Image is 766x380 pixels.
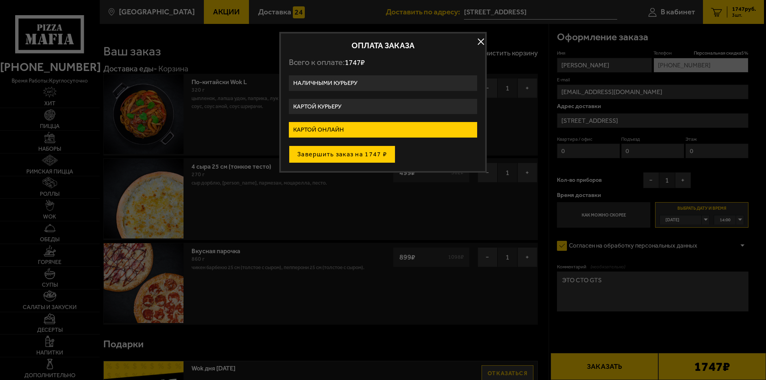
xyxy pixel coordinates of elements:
[289,146,395,163] button: Завершить заказ на 1747 ₽
[289,75,477,91] label: Наличными курьеру
[345,58,365,67] span: 1747 ₽
[289,122,477,138] label: Картой онлайн
[289,57,477,67] p: Всего к оплате:
[289,99,477,114] label: Картой курьеру
[289,41,477,49] h2: Оплата заказа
